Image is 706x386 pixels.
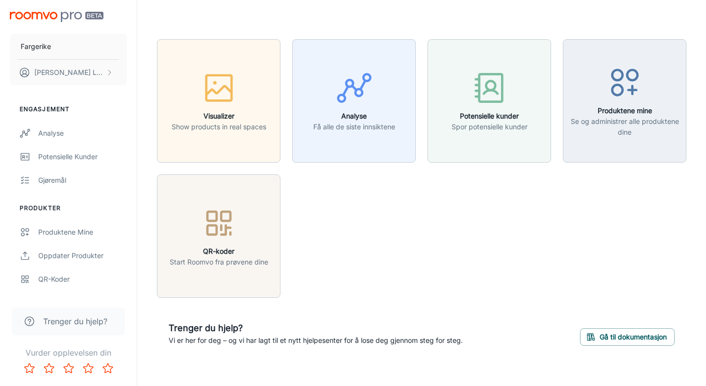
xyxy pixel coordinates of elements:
[569,116,680,138] p: Se og administrer alle produktene dine
[292,95,416,105] a: AnalyseFå alle de siste innsiktene
[563,95,686,105] a: Produktene mineSe og administrer alle produktene dine
[157,39,280,163] button: VisualizerShow products in real spaces
[98,359,118,378] button: Rate 5 star
[38,250,127,261] div: Oppdater produkter
[313,121,395,132] p: Få alle de siste innsiktene
[292,39,416,163] button: AnalyseFå alle de siste innsiktene
[170,257,268,267] p: Start Roomvo fra prøvene dine
[172,111,266,121] h6: Visualizer
[10,60,127,85] button: [PERSON_NAME] Løveng
[428,95,551,105] a: Potensielle kunderSpor potensielle kunder
[580,331,675,341] a: Gå til dokumentasjon
[569,105,680,116] h6: Produktene mine
[38,227,127,238] div: Produktene mine
[452,111,528,121] h6: Potensielle kunder
[8,347,129,359] p: Vurder opplevelsen din
[580,328,675,346] button: Gå til dokumentasjon
[39,359,59,378] button: Rate 2 star
[428,39,551,163] button: Potensielle kunderSpor potensielle kunder
[10,12,103,22] img: Roomvo PRO Beta
[38,128,127,139] div: Analyse
[452,121,528,132] p: Spor potensielle kunder
[313,111,395,121] h6: Analyse
[157,230,280,240] a: QR-koderStart Roomvo fra prøvene dine
[172,121,266,132] p: Show products in real spaces
[10,34,127,59] button: Fargerike
[169,321,463,335] h6: Trenger du hjelp?
[170,246,268,257] h6: QR-koder
[78,359,98,378] button: Rate 4 star
[21,41,51,52] p: Fargerike
[38,175,127,186] div: Gjøremål
[38,274,127,285] div: QR-koder
[38,151,127,162] div: Potensielle kunder
[157,174,280,298] button: QR-koderStart Roomvo fra prøvene dine
[169,335,463,346] p: Vi er her for deg – og vi har lagt til et nytt hjelpesenter for å lose deg gjennom steg for steg.
[20,359,39,378] button: Rate 1 star
[563,39,686,163] button: Produktene mineSe og administrer alle produktene dine
[59,359,78,378] button: Rate 3 star
[43,315,107,327] span: Trenger du hjelp?
[34,67,103,78] p: [PERSON_NAME] Løveng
